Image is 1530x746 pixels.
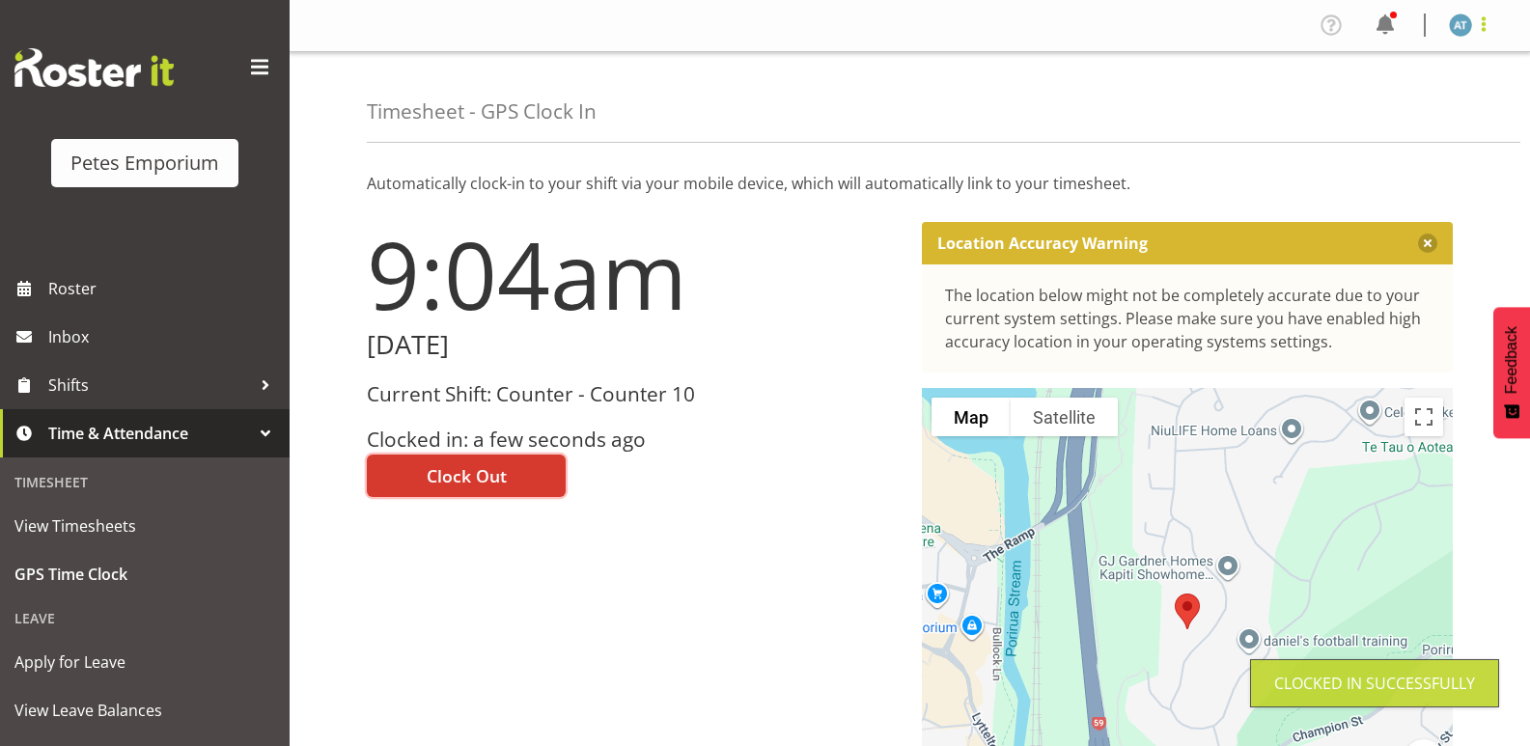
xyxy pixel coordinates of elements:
h1: 9:04am [367,222,899,326]
span: Clock Out [427,463,507,488]
h3: Current Shift: Counter - Counter 10 [367,383,899,405]
span: Inbox [48,322,280,351]
h3: Clocked in: a few seconds ago [367,428,899,451]
button: Feedback - Show survey [1493,307,1530,438]
span: Feedback [1503,326,1520,394]
p: Location Accuracy Warning [937,234,1148,253]
span: Apply for Leave [14,648,275,677]
span: Shifts [48,371,251,400]
div: Leave [5,598,285,638]
span: Time & Attendance [48,419,251,448]
button: Clock Out [367,455,566,497]
p: Automatically clock-in to your shift via your mobile device, which will automatically link to you... [367,172,1453,195]
a: View Timesheets [5,502,285,550]
button: Show satellite imagery [1011,398,1118,436]
div: Clocked in Successfully [1274,672,1475,695]
button: Toggle fullscreen view [1405,398,1443,436]
button: Close message [1418,234,1437,253]
div: Timesheet [5,462,285,502]
button: Show street map [932,398,1011,436]
h4: Timesheet - GPS Clock In [367,100,597,123]
img: Rosterit website logo [14,48,174,87]
span: Roster [48,274,280,303]
h2: [DATE] [367,330,899,360]
span: View Leave Balances [14,696,275,725]
div: Petes Emporium [70,149,219,178]
img: alex-micheal-taniwha5364.jpg [1449,14,1472,37]
span: GPS Time Clock [14,560,275,589]
div: The location below might not be completely accurate due to your current system settings. Please m... [945,284,1431,353]
a: GPS Time Clock [5,550,285,598]
span: View Timesheets [14,511,275,540]
a: Apply for Leave [5,638,285,686]
a: View Leave Balances [5,686,285,734]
